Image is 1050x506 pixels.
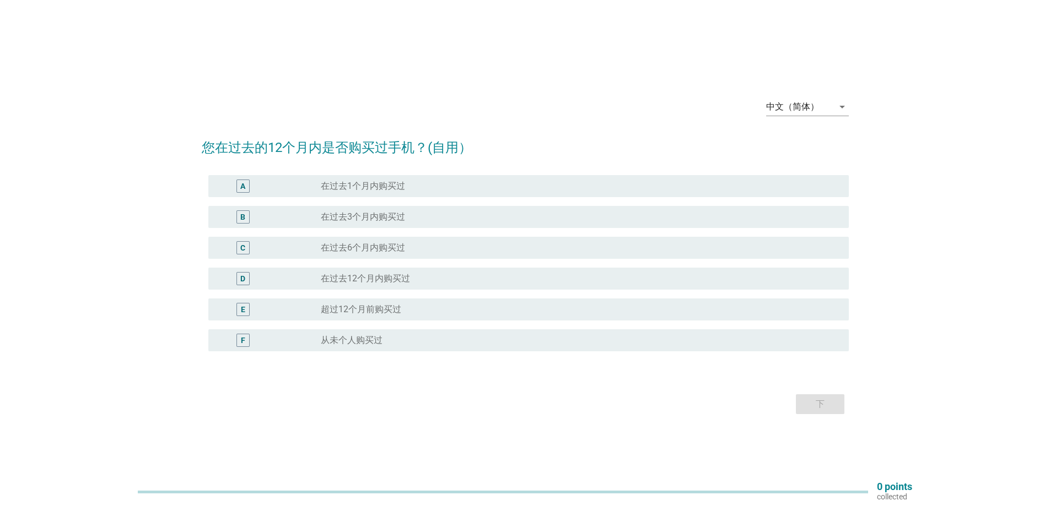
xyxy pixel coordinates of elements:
label: 在过去1个月内购买过 [321,181,405,192]
div: E [241,303,245,315]
label: 在过去12个月内购买过 [321,273,410,284]
div: B [240,211,245,222]
label: 从未个人购买过 [321,335,383,346]
div: F [241,334,245,346]
label: 在过去6个月内购买过 [321,242,405,253]
label: 超过12个月前购买过 [321,304,401,315]
div: A [240,180,245,192]
h2: 您在过去的12个月内是否购买过手机？(自用） [202,127,849,157]
i: arrow_drop_down [836,100,849,113]
div: 中文（简体） [766,102,819,112]
p: collected [877,492,912,502]
div: D [240,273,245,284]
div: C [240,242,245,253]
label: 在过去3个月内购买过 [321,211,405,222]
p: 0 points [877,482,912,492]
